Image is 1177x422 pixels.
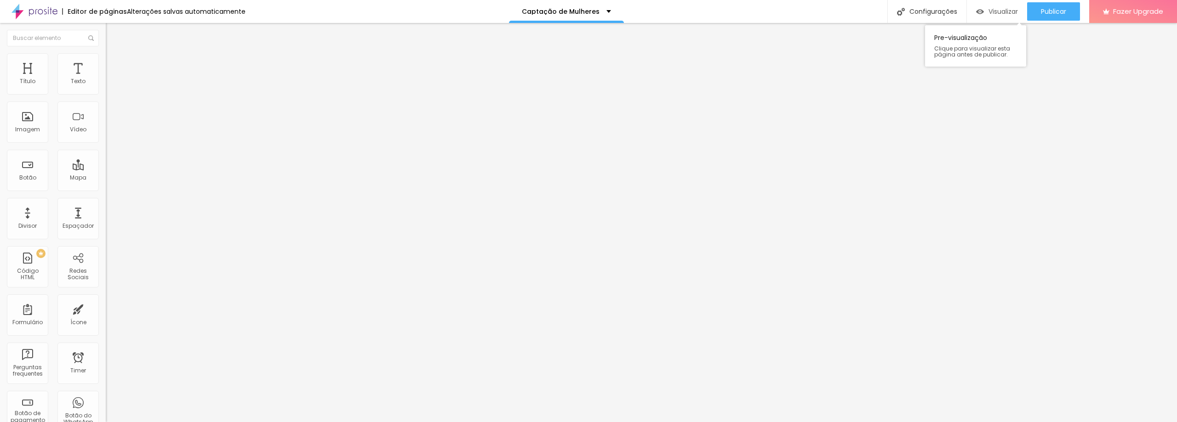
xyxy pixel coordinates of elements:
iframe: Editor [106,23,1177,422]
div: Código HTML [9,268,46,281]
button: Visualizar [967,2,1027,21]
img: view-1.svg [976,8,984,16]
img: Icone [897,8,905,16]
div: Imagem [15,126,40,133]
div: Texto [71,78,86,84]
div: Divisor [18,223,37,229]
div: Perguntas frequentes [9,364,46,377]
img: Icone [88,35,94,41]
div: Editor de páginas [62,8,127,15]
div: Timer [70,367,86,374]
div: Vídeo [70,126,86,133]
span: Publicar [1041,8,1066,15]
input: Buscar elemento [7,30,99,46]
button: Publicar [1027,2,1080,21]
div: Redes Sociais [60,268,96,281]
div: Ícone [70,319,86,326]
div: Título [20,78,35,84]
div: Mapa [70,174,86,181]
div: Espaçador [63,223,94,229]
p: Captação de Mulheres [522,8,600,15]
span: Visualizar [988,8,1018,15]
span: Clique para visualizar esta página antes de publicar. [934,45,1017,57]
div: Botão [19,174,36,181]
span: Fazer Upgrade [1113,7,1163,15]
div: Pre-visualização [925,25,1026,67]
div: Formulário [12,319,43,326]
div: Alterações salvas automaticamente [127,8,246,15]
